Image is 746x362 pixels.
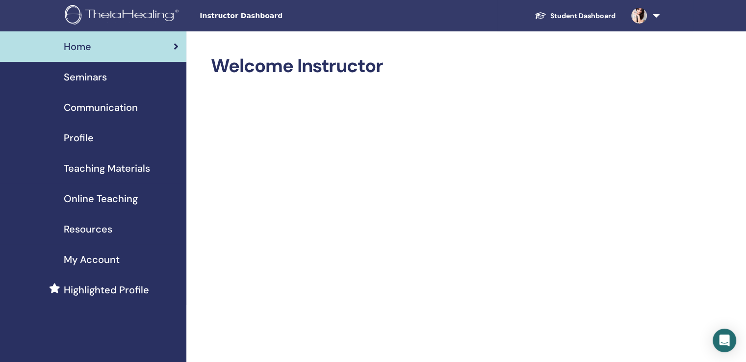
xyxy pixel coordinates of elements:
span: Profile [64,130,94,145]
span: Online Teaching [64,191,138,206]
div: Open Intercom Messenger [713,329,736,352]
span: Seminars [64,70,107,84]
span: Home [64,39,91,54]
span: Resources [64,222,112,236]
span: Instructor Dashboard [200,11,347,21]
span: Teaching Materials [64,161,150,176]
span: My Account [64,252,120,267]
h2: Welcome Instructor [211,55,658,78]
img: logo.png [65,5,182,27]
a: Student Dashboard [527,7,623,25]
span: Communication [64,100,138,115]
img: graduation-cap-white.svg [535,11,546,20]
span: Highlighted Profile [64,283,149,297]
img: default.jpg [631,8,647,24]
